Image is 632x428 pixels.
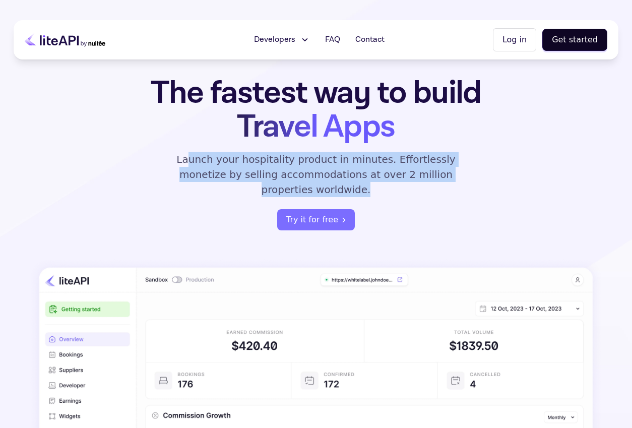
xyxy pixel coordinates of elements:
[277,209,355,230] a: register
[165,152,467,197] p: Launch your hospitality product in minutes. Effortlessly monetize by selling accommodations at ov...
[254,34,295,46] span: Developers
[355,34,385,46] span: Contact
[319,30,346,50] a: FAQ
[325,34,340,46] span: FAQ
[493,28,536,51] button: Log in
[119,76,513,144] h1: The fastest way to build
[237,106,395,148] span: Travel Apps
[349,30,391,50] a: Contact
[277,209,355,230] button: Try it for free
[248,30,316,50] button: Developers
[542,29,607,51] button: Get started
